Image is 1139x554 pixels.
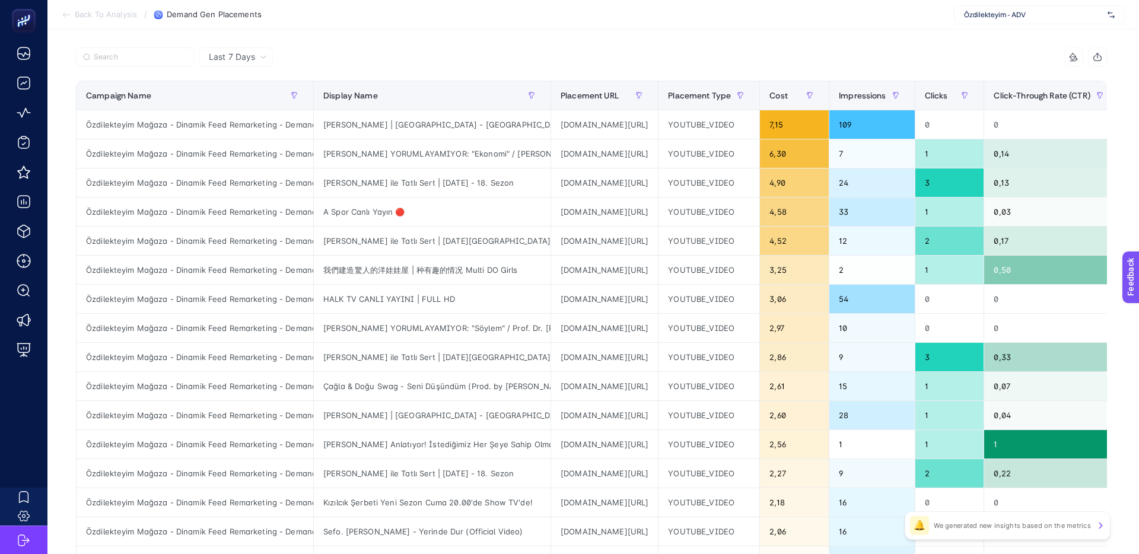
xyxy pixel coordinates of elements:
div: 1 [829,430,915,459]
div: 0,22 [984,459,1118,488]
span: Campaign Name [86,91,151,100]
div: 0,33 [984,343,1118,371]
div: 2,06 [760,517,829,546]
div: 33 [829,198,915,226]
div: 我們建造驚人的洋娃娃屋 | 种有趣的情况 Multi DO Girls [314,256,551,284]
div: 0 [984,285,1118,313]
div: YOUTUBE_VIDEO [658,517,759,546]
div: [DOMAIN_NAME][URL] [551,227,658,255]
div: 2 [915,227,984,255]
div: Özdilekteyim Mağaza - Dinamik Feed Remarketing - Demand Gen [77,343,313,371]
div: 2,27 [760,459,829,488]
span: Click-Through Rate (CTR) [994,91,1090,100]
div: Özdilekteyim Mağaza - Dinamik Feed Remarketing - Demand Gen [77,488,313,517]
div: 0 [915,314,984,342]
div: 2,61 [760,372,829,400]
div: 2 [829,256,915,284]
div: 0,13 [984,168,1118,197]
div: 6,30 [760,139,829,168]
span: Placement URL [561,91,619,100]
div: YOUTUBE_VIDEO [658,430,759,459]
div: 24 [829,168,915,197]
div: 3,25 [760,256,829,284]
div: YOUTUBE_VIDEO [658,401,759,429]
div: 0 [984,488,1118,517]
input: Search [94,53,187,62]
div: 3 [915,168,984,197]
div: Çağla & Doğu Swag - Seni Düşündüm (Prod. by [PERSON_NAME]) [314,372,551,400]
div: 2,86 [760,343,829,371]
div: YOUTUBE_VIDEO [658,198,759,226]
div: [PERSON_NAME] YORUMLAYAMIYOR: "Ekonomi" / [PERSON_NAME] yorumluyor [314,139,551,168]
img: svg%3e [1108,9,1115,21]
div: YOUTUBE_VIDEO [658,285,759,313]
div: 4,52 [760,227,829,255]
div: [PERSON_NAME] YORUMLAYAMIYOR: "Söylem" / Prof. Dr. [PERSON_NAME] yorumluyor [314,314,551,342]
div: 2,60 [760,401,829,429]
div: YOUTUBE_VIDEO [658,227,759,255]
div: Özdilekteyim Mağaza - Dinamik Feed Remarketing - Demand Gen [77,256,313,284]
div: Özdilekteyim Mağaza - Dinamik Feed Remarketing - Demand Gen [77,430,313,459]
div: 7,15 [760,110,829,139]
div: 2 [915,459,984,488]
div: Özdilekteyim Mağaza - Dinamik Feed Remarketing - Demand Gen [77,285,313,313]
div: [DOMAIN_NAME][URL] [551,488,658,517]
div: 2,97 [760,314,829,342]
div: 7 [829,139,915,168]
div: A Spor Canlı Yayın 🔴 [314,198,551,226]
div: [PERSON_NAME] | [GEOGRAPHIC_DATA] - [GEOGRAPHIC_DATA] | FIVB Dünya Voleybol Şampiyonası Finali [314,110,551,139]
div: Özdilekteyim Mağaza - Dinamik Feed Remarketing - Demand Gen [77,168,313,197]
div: [PERSON_NAME] | [GEOGRAPHIC_DATA] - [GEOGRAPHIC_DATA] | FIVB Dünya Voleybol Şampiyonası [314,401,551,429]
div: [DOMAIN_NAME][URL] [551,314,658,342]
div: 16 [829,517,915,546]
div: Özdilekteyim Mağaza - Dinamik Feed Remarketing - Demand Gen [77,139,313,168]
div: YOUTUBE_VIDEO [658,372,759,400]
div: 9 [829,343,915,371]
div: Özdilekteyim Mağaza - Dinamik Feed Remarketing - Demand Gen [77,227,313,255]
div: [DOMAIN_NAME][URL] [551,168,658,197]
div: YOUTUBE_VIDEO [658,256,759,284]
div: YOUTUBE_VIDEO [658,343,759,371]
div: 0 [984,314,1118,342]
div: YOUTUBE_VIDEO [658,110,759,139]
div: [DOMAIN_NAME][URL] [551,343,658,371]
span: / [144,9,147,19]
p: We generated new insights based on the metrics [934,521,1091,530]
div: 0,03 [984,198,1118,226]
div: [DOMAIN_NAME][URL] [551,517,658,546]
div: 0,17 [984,227,1118,255]
div: 9 [829,459,915,488]
div: [PERSON_NAME] Anlatıyor! İstediğimiz Her Şeye Sahip Olmak Çok Kolay! İşte İki Mucize Kural! [314,430,551,459]
div: 1 [915,430,984,459]
div: [DOMAIN_NAME][URL] [551,401,658,429]
div: YOUTUBE_VIDEO [658,459,759,488]
div: [DOMAIN_NAME][URL] [551,256,658,284]
div: 3 [915,343,984,371]
div: Kızılcık Şerbeti Yeni Sezon Cuma 20.00'de Show TV'de! [314,488,551,517]
div: [DOMAIN_NAME][URL] [551,430,658,459]
div: Sefo. [PERSON_NAME] - Yerinde Dur (Official Video) [314,517,551,546]
div: 15 [829,372,915,400]
span: Cost [769,91,788,100]
div: [PERSON_NAME] ile Tatlı Sert | [DATE] - 18. Sezon [314,459,551,488]
div: 16 [829,488,915,517]
div: 2,18 [760,488,829,517]
div: 2,56 [760,430,829,459]
span: Last 7 Days [209,51,255,63]
div: 0 [915,110,984,139]
div: Özdilekteyim Mağaza - Dinamik Feed Remarketing - Demand Gen [77,372,313,400]
div: 1 [915,372,984,400]
div: Özdilekteyim Mağaza - Dinamik Feed Remarketing - Demand Gen [77,110,313,139]
div: 54 [829,285,915,313]
div: 0,14 [984,139,1118,168]
span: Demand Gen Placements [167,10,262,20]
div: 1 [915,401,984,429]
div: 109 [829,110,915,139]
span: Özdilekteyim - ADV [964,10,1103,20]
div: 0 [915,285,984,313]
div: [DOMAIN_NAME][URL] [551,198,658,226]
div: YOUTUBE_VIDEO [658,488,759,517]
div: [DOMAIN_NAME][URL] [551,285,658,313]
div: 0,04 [984,401,1118,429]
span: Clicks [925,91,948,100]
